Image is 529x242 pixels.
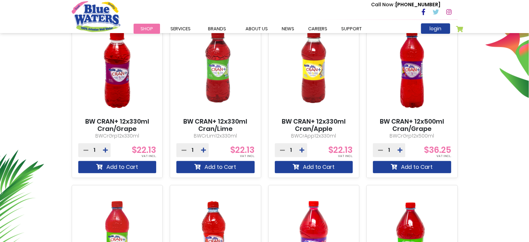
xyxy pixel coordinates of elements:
[275,20,353,118] img: BW CRAN+ 12x330ml Cran/Apple
[371,1,395,8] span: Call Now :
[373,20,451,118] img: BW CRAN+ 12x500ml Cran/Grape
[78,118,157,133] a: BW CRAN+ 12x330ml Cran/Grape
[176,161,255,173] button: Add to Cart
[239,24,275,34] a: about us
[176,132,255,140] p: BWCrLim12x330ml
[373,132,451,140] p: BWCrGrp12x500ml
[275,118,353,133] a: BW CRAN+ 12x330ml Cran/Apple
[78,20,157,118] img: BW CRAN+ 12x330ml Cran/Grape
[132,144,156,156] span: $22.13
[141,25,153,32] span: Shop
[421,23,450,34] a: login
[275,24,301,34] a: News
[373,118,451,133] a: BW CRAN+ 12x500ml Cran/Grape
[78,132,157,140] p: BWCrGrp12x330ml
[176,20,255,118] img: BW CRAN+ 12x330ml Cran/Lime
[371,1,440,8] p: [PHONE_NUMBER]
[373,161,451,173] button: Add to Cart
[170,25,191,32] span: Services
[275,132,353,140] p: BWCrApp12x330ml
[176,118,255,133] a: BW CRAN+ 12x330ml Cran/Lime
[328,144,353,156] span: $22.13
[334,24,369,34] a: support
[301,24,334,34] a: careers
[424,144,451,156] span: $36.25
[230,144,255,156] span: $22.13
[275,161,353,173] button: Add to Cart
[208,25,226,32] span: Brands
[72,1,120,32] a: store logo
[78,161,157,173] button: Add to Cart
